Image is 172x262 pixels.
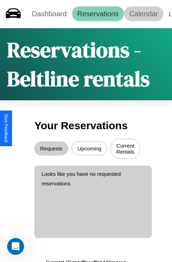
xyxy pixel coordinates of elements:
[124,6,163,21] a: Calendar
[4,114,9,143] div: Give Feedback
[41,169,145,188] p: Looks like you have no requested reservations
[7,35,165,93] h1: Reservations - Beltline rentals
[72,6,124,21] a: Reservations
[111,139,140,159] button: Current Rentals
[72,142,107,155] button: Upcoming
[34,142,68,155] button: Requests
[27,6,72,21] a: Dashboard
[7,238,24,255] iframe: Intercom live chat
[34,116,138,135] h3: Your Reservations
